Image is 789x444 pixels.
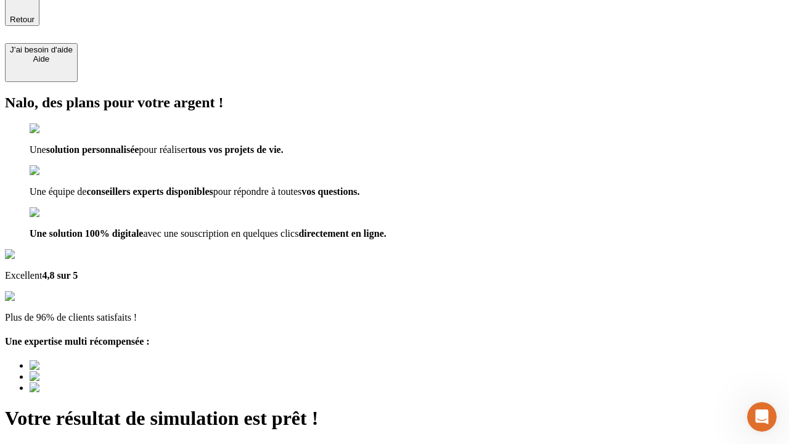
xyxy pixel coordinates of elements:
[5,270,42,281] span: Excellent
[30,228,143,239] span: Une solution 100% digitale
[298,228,386,239] span: directement en ligne.
[5,407,784,430] h1: Votre résultat de simulation est prêt !
[30,207,83,218] img: checkmark
[189,144,284,155] span: tous vos projets de vie.
[10,15,35,24] span: Retour
[747,402,777,432] iframe: Intercom live chat
[5,43,78,82] button: J’ai besoin d'aideAide
[30,144,46,155] span: Une
[5,312,784,323] p: Plus de 96% de clients satisfaits !
[143,228,298,239] span: avec une souscription en quelques clics
[10,45,73,54] div: J’ai besoin d'aide
[42,270,78,281] span: 4,8 sur 5
[30,165,83,176] img: checkmark
[46,144,139,155] span: solution personnalisée
[30,371,144,382] img: Best savings advice award
[5,291,66,302] img: reviews stars
[30,186,86,197] span: Une équipe de
[5,249,76,260] img: Google Review
[213,186,302,197] span: pour répondre à toutes
[10,54,73,64] div: Aide
[301,186,359,197] span: vos questions.
[86,186,213,197] span: conseillers experts disponibles
[139,144,188,155] span: pour réaliser
[30,123,83,134] img: checkmark
[30,360,144,371] img: Best savings advice award
[5,336,784,347] h4: Une expertise multi récompensée :
[5,94,784,111] h2: Nalo, des plans pour votre argent !
[30,382,144,393] img: Best savings advice award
